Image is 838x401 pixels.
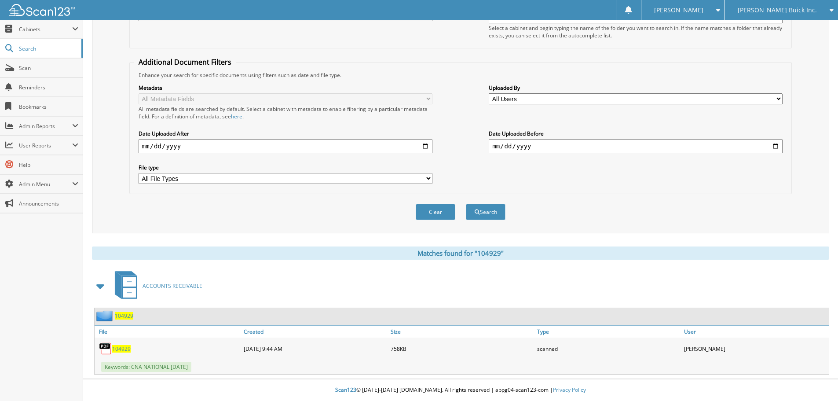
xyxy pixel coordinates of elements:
span: Keywords: CNA NATIONAL [DATE] [101,362,191,372]
button: Clear [416,204,455,220]
div: 758KB [388,340,535,357]
label: Metadata [139,84,432,92]
div: © [DATE]-[DATE] [DOMAIN_NAME]. All rights reserved | appg04-scan123-com | [83,379,838,401]
input: end [489,139,783,153]
span: Search [19,45,77,52]
label: Date Uploaded Before [489,130,783,137]
span: [PERSON_NAME] [654,7,703,13]
button: Search [466,204,505,220]
span: Scan [19,64,78,72]
a: Type [535,326,682,338]
span: Reminders [19,84,78,91]
span: Announcements [19,200,78,207]
div: Enhance your search for specific documents using filters such as date and file type. [134,71,787,79]
div: Select a cabinet and begin typing the name of the folder you want to search in. If the name match... [489,24,783,39]
span: Help [19,161,78,169]
a: 104929 [115,312,133,320]
label: File type [139,164,432,171]
div: Matches found for "104929" [92,246,829,260]
span: Admin Menu [19,180,72,188]
iframe: Chat Widget [794,359,838,401]
img: scan123-logo-white.svg [9,4,75,16]
span: Scan123 [335,386,356,394]
div: All metadata fields are searched by default. Select a cabinet with metadata to enable filtering b... [139,105,432,120]
input: start [139,139,432,153]
div: [PERSON_NAME] [682,340,829,357]
a: here [231,113,242,120]
span: Cabinets [19,26,72,33]
a: Size [388,326,535,338]
img: PDF.png [99,342,112,355]
div: scanned [535,340,682,357]
a: File [95,326,242,338]
img: folder2.png [96,310,115,321]
a: ACCOUNTS RECEIVABLE [110,269,202,303]
legend: Additional Document Filters [134,57,236,67]
a: User [682,326,829,338]
a: Privacy Policy [553,386,586,394]
span: User Reports [19,142,72,149]
a: 104929 [112,345,131,353]
span: ACCOUNTS RECEIVABLE [143,282,202,290]
span: Admin Reports [19,122,72,130]
span: Bookmarks [19,103,78,110]
div: [DATE] 9:44 AM [242,340,388,357]
label: Date Uploaded After [139,130,432,137]
a: Created [242,326,388,338]
span: [PERSON_NAME] Buick Inc. [738,7,817,13]
label: Uploaded By [489,84,783,92]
